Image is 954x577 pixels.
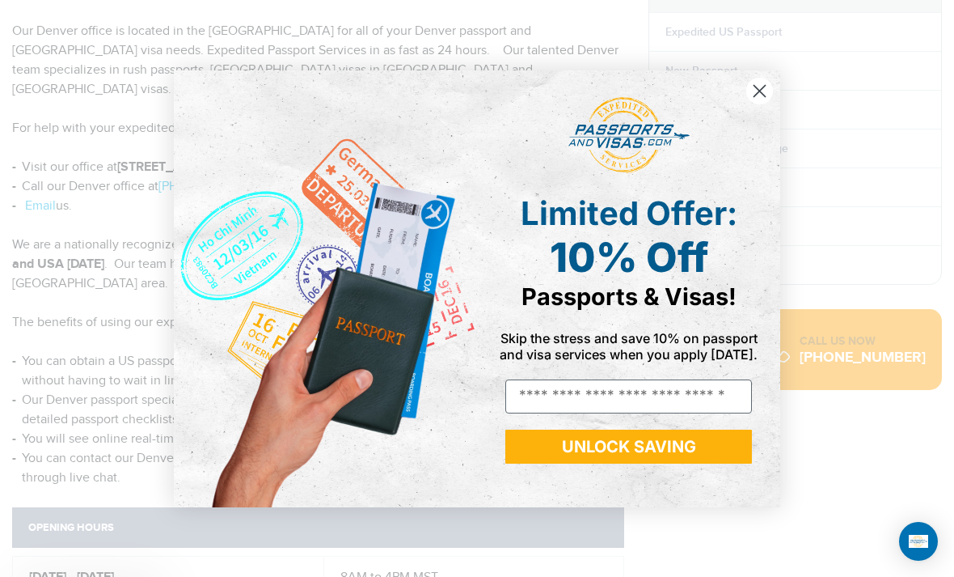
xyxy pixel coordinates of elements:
span: 10% Off [550,233,708,282]
button: Close dialog [745,77,774,105]
button: UNLOCK SAVING [505,430,752,464]
img: passports and visas [568,97,690,173]
span: Passports & Visas! [521,282,737,311]
div: Open Intercom Messenger [899,522,938,561]
span: Skip the stress and save 10% on passport and visa services when you apply [DATE]. [500,330,758,363]
span: Limited Offer: [521,193,737,233]
img: de9cda0d-0715-46ca-9a25-073762a91ba7.png [174,70,477,507]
